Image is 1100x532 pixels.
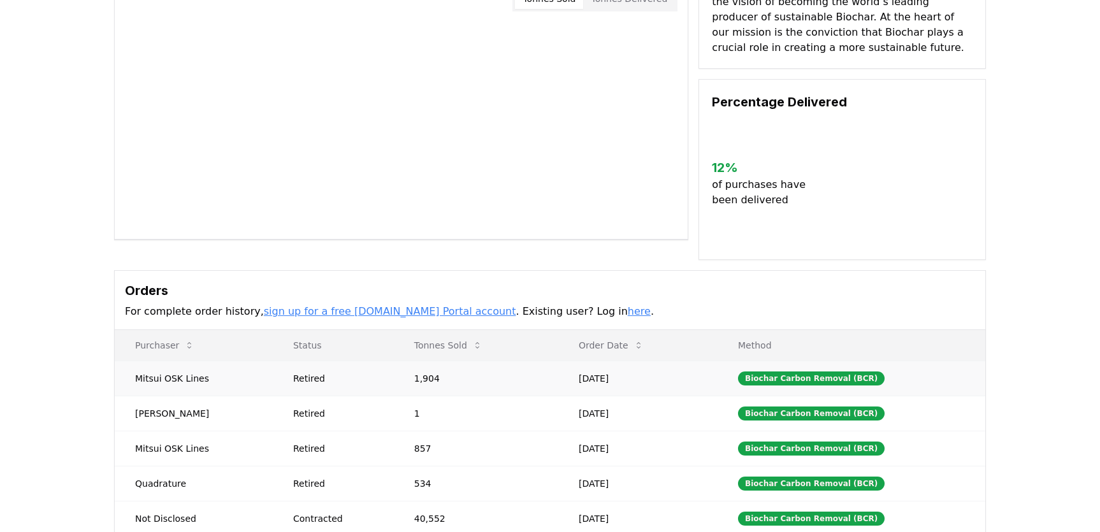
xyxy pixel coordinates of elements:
[712,177,816,208] p: of purchases have been delivered
[115,431,273,466] td: Mitsui OSK Lines
[293,442,384,455] div: Retired
[394,396,558,431] td: 1
[712,92,973,111] h3: Percentage Delivered
[738,442,885,456] div: Biochar Carbon Removal (BCR)
[558,466,718,501] td: [DATE]
[394,361,558,396] td: 1,904
[558,361,718,396] td: [DATE]
[115,466,273,501] td: Quadrature
[568,333,654,358] button: Order Date
[628,305,651,317] a: here
[738,371,885,385] div: Biochar Carbon Removal (BCR)
[738,477,885,491] div: Biochar Carbon Removal (BCR)
[404,333,493,358] button: Tonnes Sold
[293,372,384,385] div: Retired
[712,158,816,177] h3: 12 %
[293,477,384,490] div: Retired
[394,431,558,466] td: 857
[115,361,273,396] td: Mitsui OSK Lines
[125,281,975,300] h3: Orders
[293,512,384,525] div: Contracted
[125,304,975,319] p: For complete order history, . Existing user? Log in .
[115,396,273,431] td: [PERSON_NAME]
[125,333,205,358] button: Purchaser
[738,406,885,421] div: Biochar Carbon Removal (BCR)
[264,305,516,317] a: sign up for a free [DOMAIN_NAME] Portal account
[394,466,558,501] td: 534
[293,407,384,420] div: Retired
[728,339,975,352] p: Method
[283,339,384,352] p: Status
[558,396,718,431] td: [DATE]
[738,512,885,526] div: Biochar Carbon Removal (BCR)
[558,431,718,466] td: [DATE]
